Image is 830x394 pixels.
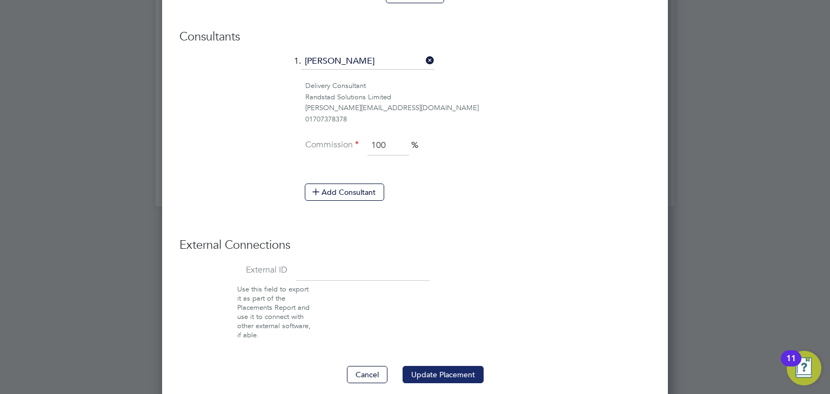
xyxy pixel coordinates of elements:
[179,264,287,276] label: External ID
[305,139,359,151] label: Commission
[347,366,387,383] button: Cancel
[305,103,651,114] div: [PERSON_NAME][EMAIL_ADDRESS][DOMAIN_NAME]
[305,92,651,103] div: Randstad Solutions Limited
[403,366,484,383] button: Update Placement
[411,140,418,151] span: %
[301,53,434,70] input: Search for...
[237,284,311,339] span: Use this field to export it as part of the Placements Report and use it to connect with other ext...
[179,53,651,80] li: 1.
[305,114,651,125] div: 01707378378
[786,358,796,372] div: 11
[179,29,651,45] h3: Consultants
[787,351,821,385] button: Open Resource Center, 11 new notifications
[305,184,384,201] button: Add Consultant
[179,237,651,253] h3: External Connections
[305,80,651,92] div: Delivery Consultant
